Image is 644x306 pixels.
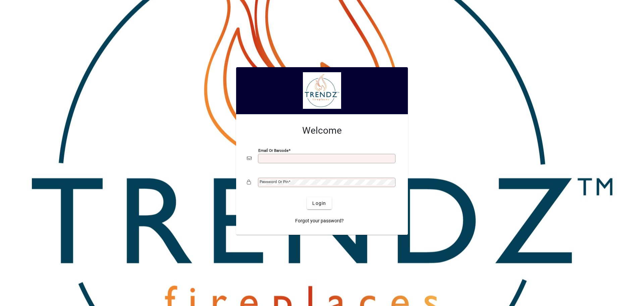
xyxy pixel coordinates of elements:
button: Login [307,197,331,209]
span: Login [312,200,326,207]
mat-label: Password or Pin [260,179,288,184]
h2: Welcome [247,125,397,136]
mat-label: Email or Barcode [258,148,288,153]
span: Forgot your password? [295,217,344,224]
a: Forgot your password? [292,215,346,227]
